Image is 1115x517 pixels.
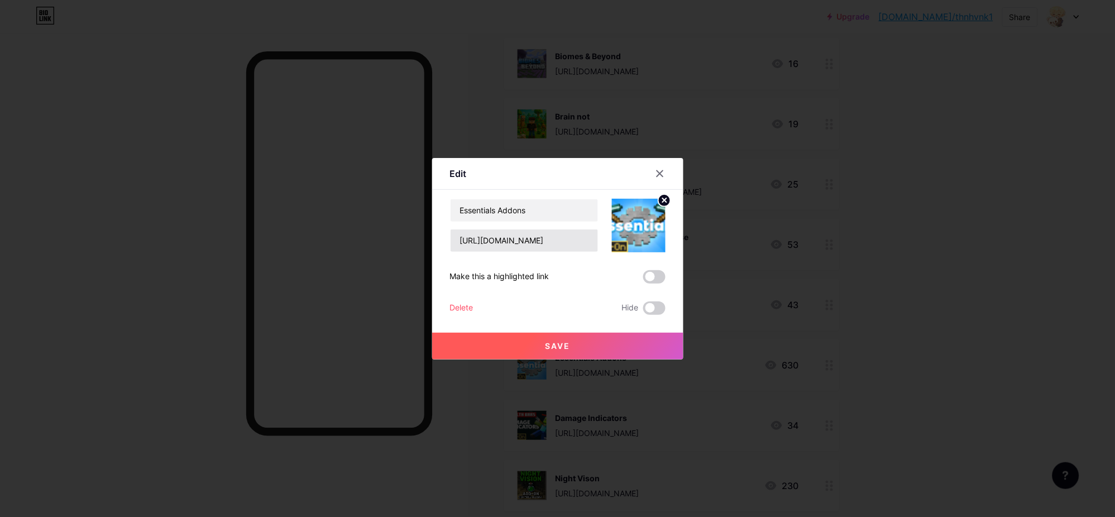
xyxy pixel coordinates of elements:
input: Title [451,199,598,222]
button: Save [432,333,683,360]
span: Save [545,341,570,351]
input: URL [451,229,598,252]
img: link_thumbnail [612,199,666,252]
div: Make this a highlighted link [450,270,549,284]
div: Edit [450,167,467,180]
div: Delete [450,301,473,315]
span: Hide [622,301,639,315]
